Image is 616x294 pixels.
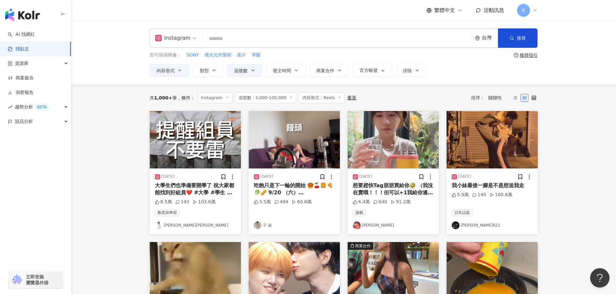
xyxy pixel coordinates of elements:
img: post-image [150,111,241,168]
div: 台灣 [482,35,498,41]
span: 內容形式 [157,68,175,73]
a: chrome extension立即安裝 瀏覽器外掛 [8,271,63,289]
span: 追蹤數 [234,68,248,73]
div: 103.6萬 [193,199,216,205]
span: question-circle [514,53,518,57]
span: 追蹤數：5,000-100,000 [235,92,297,103]
div: 60.8萬 [292,199,312,205]
div: 吃飽只是下一輪的開始 🥮🍒🍔🍕🥬🥜 9/20 （六） [DEMOGRAPHIC_DATA]在洪師傅烘培坊上班呦🤣👵🤍 #阿嬤 #阿嬤家#洪師傅烘培坊 #[PERSON_NAME] #孫女 [254,182,335,197]
div: 我小妹最後一腳是不是想送我走 [452,182,533,189]
button: 追蹤數 [227,64,262,77]
img: post-image [348,111,439,168]
span: 競品分析 [15,114,33,129]
span: 發文時間 [273,68,291,73]
span: 趨勢分析 [15,100,49,114]
span: 底片 [237,52,246,58]
div: 大學生們也準備要開學了 祝大家都能找到好組員❤️ #大學 #學生 #上車舞 [155,182,236,197]
span: 內容形式：Reels [299,92,345,103]
img: chrome extension [10,275,23,285]
div: 91.2萬 [391,199,411,205]
button: 商業合作 [309,64,349,77]
img: KOL Avatar [452,221,459,229]
span: SONY [187,52,199,58]
div: [DATE] [458,174,471,179]
a: searchAI 找網紅 [8,31,35,38]
button: 發文時間 [266,64,306,77]
button: 感光元件製程 [204,52,232,59]
span: 關聯性 [488,93,508,103]
img: logo [5,8,40,21]
div: 共 筆 [150,95,177,100]
a: KOL Avatar[PERSON_NAME] [353,221,434,229]
div: 排序： [471,93,511,103]
span: 活動訊息 [483,7,504,13]
button: 單眼 [251,52,261,59]
div: [DATE] [260,174,274,179]
a: 商案媒合 [8,75,34,81]
span: Instagram [198,92,232,103]
span: 立即安裝 瀏覽器外掛 [26,274,49,286]
button: SONY [186,52,200,59]
span: 教育與學習 [155,209,179,216]
div: [DATE] [161,174,175,179]
img: post-image [249,111,340,168]
a: KOL Avatar子 涵 [254,221,335,229]
div: 搜尋指引 [520,53,538,58]
span: 繁體中文 [434,7,455,14]
span: 感光元件製程 [204,52,232,58]
a: 找貼文 [8,46,29,52]
div: 8.5萬 [155,199,172,205]
span: 資源庫 [15,56,28,71]
span: 日常話題 [452,209,472,216]
div: 494 [274,199,288,205]
div: 重置 [347,95,356,100]
button: 內容形式 [150,64,189,77]
div: 143 [175,199,189,205]
button: 底片 [237,52,246,59]
a: 洞察報告 [8,89,34,96]
span: 條件 ： [177,95,195,100]
span: rise [8,105,12,109]
span: 遊戲 [353,209,366,216]
span: 排除 [403,68,412,73]
a: KOL Avatar[PERSON_NAME][PERSON_NAME] [155,221,236,229]
div: [DATE] [359,174,373,179]
span: 商業合作 [316,68,334,73]
img: KOL Avatar [254,221,262,229]
div: 145 [472,192,486,198]
span: 非 [521,7,526,14]
span: environment [475,36,480,41]
div: BETA [34,104,49,110]
div: 5.9萬 [452,192,469,198]
span: 您可能感興趣： [150,52,181,58]
div: 4.4萬 [353,199,370,205]
img: post-image [447,111,538,168]
button: 官方帳號 [353,64,392,77]
span: 官方帳號 [360,68,378,73]
div: 640 [373,199,387,205]
button: 搜尋 [498,28,537,48]
img: KOL Avatar [353,221,361,229]
span: 類型 [200,68,209,73]
div: Instagram [155,33,190,43]
button: 排除 [396,64,427,77]
span: 單眼 [252,52,261,58]
a: KOL Avatar[PERSON_NAME]621 [452,221,533,229]
div: 商業合作 [355,243,371,249]
div: 想要趕快Tag朋朋買給你🤣 （我沒在賣哦！！！但可以+1我給你連結） （要追蹤我才收得到訊息唷✉️） PS.拍完我肚子裡都是水！！！好飽！！！！！ [353,182,434,197]
img: KOL Avatar [155,221,163,229]
div: 160.6萬 [490,192,513,198]
div: 3.5萬 [254,199,271,205]
span: 1,000+ [154,95,172,100]
span: 搜尋 [517,35,526,41]
button: 類型 [193,64,223,77]
iframe: Help Scout Beacon - Open [590,268,610,288]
